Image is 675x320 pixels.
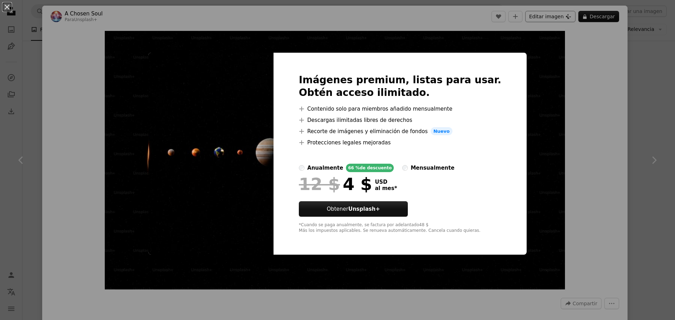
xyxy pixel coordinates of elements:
button: ObtenerUnsplash+ [299,201,408,217]
span: Nuevo [431,127,452,136]
div: anualmente [307,164,343,172]
div: 4 $ [299,175,372,193]
li: Protecciones legales mejoradas [299,138,501,147]
input: anualmente66 %de descuento [299,165,304,171]
span: USD [375,179,397,185]
strong: Unsplash+ [348,206,380,212]
div: mensualmente [411,164,454,172]
div: 66 % de descuento [346,164,394,172]
span: al mes * [375,185,397,191]
span: 12 $ [299,175,340,193]
input: mensualmente [402,165,408,171]
img: premium_photo-1717678102152-95a451cb3134 [148,53,274,255]
li: Recorte de imágenes y eliminación de fondos [299,127,501,136]
li: Contenido solo para miembros añadido mensualmente [299,105,501,113]
li: Descargas ilimitadas libres de derechos [299,116,501,124]
div: *Cuando se paga anualmente, se factura por adelantado 48 $ Más los impuestos aplicables. Se renue... [299,222,501,234]
h2: Imágenes premium, listas para usar. Obtén acceso ilimitado. [299,74,501,99]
